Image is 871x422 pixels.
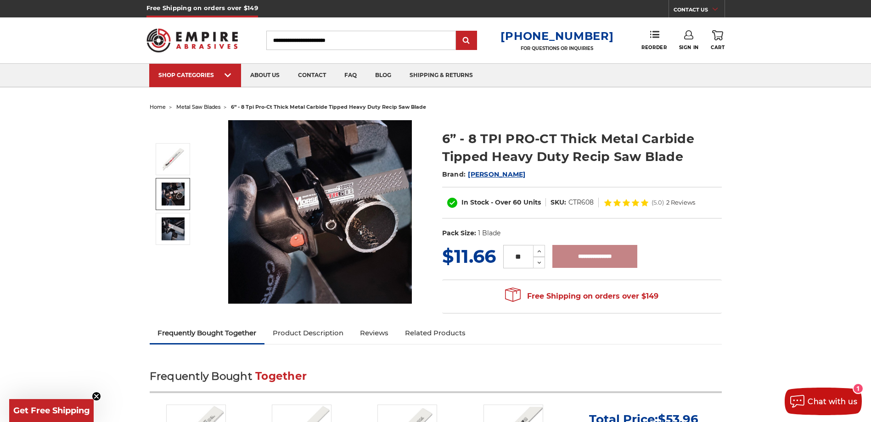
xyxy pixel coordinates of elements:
img: 6” - 8 TPI PRO-CT Thick Metal Carbide Tipped Heavy Duty Recip Saw Blade [162,217,185,240]
span: Chat with us [808,397,857,406]
span: Brand: [442,170,466,178]
span: Cart [711,44,725,50]
a: contact [289,64,335,87]
span: 60 [513,198,522,206]
img: MK Morse Pro Line-CT 6 inch 8 TPI thick metal reciprocating saw blade, carbide-tipped for heavy-d... [162,148,185,171]
dd: CTR608 [568,198,594,207]
span: Frequently Bought [150,370,252,383]
a: shipping & returns [400,64,482,87]
p: FOR QUESTIONS OR INQUIRIES [500,45,613,51]
button: Chat with us [785,388,862,415]
span: Sign In [679,44,699,50]
a: Reorder [641,30,667,50]
span: Units [523,198,541,206]
h1: 6” - 8 TPI PRO-CT Thick Metal Carbide Tipped Heavy Duty Recip Saw Blade [442,130,722,166]
img: Empire Abrasives [146,22,238,58]
span: (5.0) [652,200,664,205]
div: SHOP CATEGORIES [158,72,232,78]
span: 2 Reviews [666,200,695,205]
a: [PHONE_NUMBER] [500,29,613,43]
img: 6” - 8 TPI PRO-CT Thick Metal Carbide Tipped Heavy Duty Recip Saw Blade [162,183,185,205]
a: about us [241,64,289,87]
span: $11.66 [442,245,496,267]
a: metal saw blades [176,104,220,110]
span: Get Free Shipping [13,405,90,416]
a: CONTACT US [674,5,725,17]
input: Submit [457,32,476,50]
a: Cart [711,30,725,50]
a: faq [335,64,366,87]
img: MK Morse Pro Line-CT 6 inch 8 TPI thick metal reciprocating saw blade, carbide-tipped for heavy-d... [228,120,412,304]
a: Product Description [264,323,352,343]
button: Close teaser [92,392,101,401]
dt: Pack Size: [442,228,476,238]
div: Get Free ShippingClose teaser [9,399,94,422]
dt: SKU: [551,198,566,207]
div: 1 [854,384,863,393]
a: Related Products [397,323,474,343]
dd: 1 Blade [478,228,500,238]
span: In Stock [461,198,489,206]
a: [PERSON_NAME] [468,170,525,178]
a: blog [366,64,400,87]
a: Reviews [352,323,397,343]
a: Frequently Bought Together [150,323,265,343]
span: - Over [491,198,511,206]
span: Together [255,370,307,383]
span: Reorder [641,44,667,50]
a: home [150,104,166,110]
span: 6” - 8 tpi pro-ct thick metal carbide tipped heavy duty recip saw blade [231,104,426,110]
span: Free Shipping on orders over $149 [505,287,658,305]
